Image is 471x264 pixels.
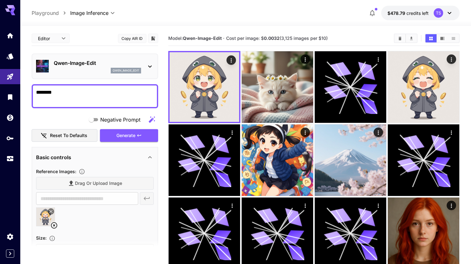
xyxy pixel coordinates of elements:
div: TS [434,8,443,18]
div: Actions [301,201,310,210]
p: Qwen-Image-Edit [54,59,141,67]
div: Actions [447,54,456,64]
b: 0.0032 [264,35,280,41]
div: Settings [6,233,14,241]
div: Show images in grid viewShow images in video viewShow images in list view [425,34,460,43]
div: Actions [374,201,383,210]
img: Z [315,124,386,196]
div: Usage [6,155,14,163]
span: Reference Images : [36,169,76,174]
button: Clear Images [394,34,406,42]
span: Image Inference [70,9,108,17]
button: Show images in list view [448,34,459,42]
img: Z [170,52,239,122]
div: API Keys [6,134,14,142]
div: Basic controls [36,150,154,165]
div: Actions [301,128,310,137]
div: Models [6,52,14,60]
div: Qwen-Image-Editqwen_image_edit [36,57,154,76]
img: Z [242,51,313,123]
button: Add to library [150,35,156,42]
div: Actions [447,128,456,137]
button: Expand sidebar [6,249,14,258]
button: Copy AIR ID [118,34,146,43]
nav: breadcrumb [32,9,70,17]
span: $478.79 [387,10,406,16]
div: Actions [374,54,383,64]
img: 2Q== [242,124,313,196]
span: Generate [116,132,135,140]
div: $478.78548 [387,10,429,16]
button: Show images in video view [437,34,448,42]
p: qwen_image_edit [113,68,139,73]
span: Size : [36,235,46,241]
p: · [223,35,225,42]
a: Playground [32,9,59,17]
b: Qwen-Image-Edit [183,35,222,41]
span: Model: [168,35,222,41]
button: Generate [100,129,158,142]
span: credits left [406,10,429,16]
div: Playground [6,73,14,81]
button: Show images in grid view [425,34,437,42]
div: Actions [301,54,310,64]
button: Reset to defaults [32,129,97,142]
div: Actions [447,201,456,210]
button: Adjust the dimensions of the generated image by specifying its width and height in pixels, or sel... [46,235,58,242]
img: 2Q== [388,51,459,123]
div: Clear ImagesDownload All [394,34,418,43]
span: Editor [38,35,58,42]
button: Upload a reference image to guide the result. This is needed for Image-to-Image or Inpainting. Su... [76,168,88,175]
div: Actions [374,128,383,137]
p: Basic controls [36,154,71,161]
button: Download All [406,34,417,42]
div: Actions [226,55,236,65]
div: Actions [227,201,237,210]
span: Negative Prompt [100,116,140,123]
div: Library [6,93,14,101]
button: $478.78548TS [381,6,460,20]
div: Home [6,32,14,40]
span: Cost per image: $ (3,125 images per $10) [226,35,328,41]
div: Wallet [6,114,14,122]
div: Actions [227,128,237,137]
